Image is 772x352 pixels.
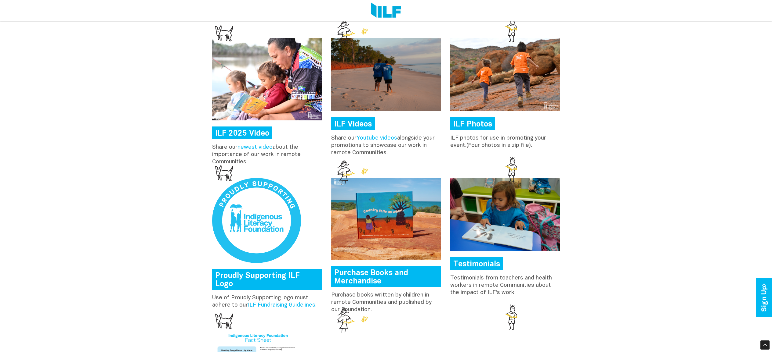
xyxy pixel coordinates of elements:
[450,275,560,297] p: Testimonials from teachers and health workers in remote Communities about the impact of ILF's work.
[248,303,315,308] a: ILF Fundraising Guidelines
[331,135,441,157] p: Share our alongside your promotions to showcase our work in remote Communities.
[450,257,503,270] a: Testimonials
[212,269,322,290] a: Proudly Supporting ILF Logo
[760,340,770,350] div: Scroll Back to Top
[212,294,322,309] p: Use of Proudly Supporting logo must adhere to our .
[450,135,560,149] p: ILF photos for use in promoting your event.(Four photos in a zip file).
[212,126,272,139] a: ILF 2025 Video
[357,136,397,141] a: Youtube videos
[331,266,441,287] a: Purchase Books and Merchandise
[331,117,375,130] a: ILF Videos
[331,292,441,314] p: Purchase books written by children in remote Communities and published by our Foundation.
[237,145,273,150] a: newest video
[212,144,322,166] p: Share our about the importance of our work in remote Communities.
[450,117,495,130] a: ILF Photos
[371,2,401,19] img: Logo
